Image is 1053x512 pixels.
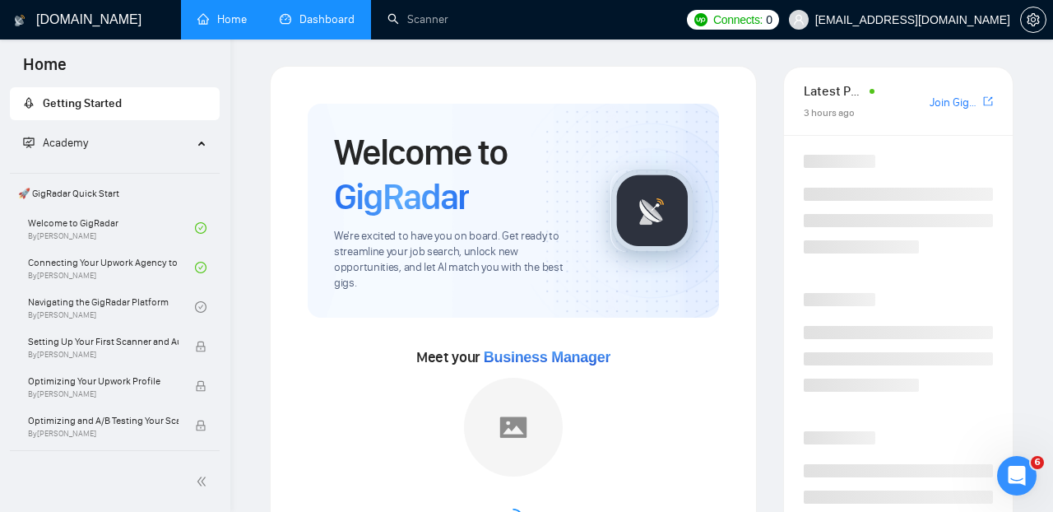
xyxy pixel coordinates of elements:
span: By [PERSON_NAME] [28,350,179,360]
a: export [983,94,993,109]
span: export [983,95,993,108]
span: Academy [43,136,88,150]
h1: Welcome to [334,130,584,219]
span: check-circle [195,222,206,234]
span: Getting Started [43,96,122,110]
img: placeholder.png [464,378,563,477]
span: 0 [766,11,772,29]
a: Join GigRadar Slack Community [930,94,980,112]
span: Latest Posts from the GigRadar Community [804,81,865,101]
button: setting [1020,7,1046,33]
a: setting [1020,13,1046,26]
span: 🚀 GigRadar Quick Start [12,177,218,210]
span: By [PERSON_NAME] [28,389,179,399]
img: logo [14,7,26,34]
span: check-circle [195,301,206,313]
span: We're excited to have you on board. Get ready to streamline your job search, unlock new opportuni... [334,229,584,291]
a: dashboardDashboard [280,12,355,26]
img: upwork-logo.png [694,13,707,26]
span: lock [195,341,206,352]
span: 3 hours ago [804,107,855,119]
span: Setting Up Your First Scanner and Auto-Bidder [28,333,179,350]
span: Home [10,53,80,87]
iframe: Intercom live chat [997,456,1037,496]
span: Academy [23,136,88,150]
img: gigradar-logo.png [611,170,693,252]
a: Welcome to GigRadarBy[PERSON_NAME] [28,210,195,246]
a: Connecting Your Upwork Agency to GigRadarBy[PERSON_NAME] [28,249,195,286]
span: 6 [1031,456,1044,469]
li: Getting Started [10,87,220,120]
span: check-circle [195,262,206,273]
span: fund-projection-screen [23,137,35,148]
a: Navigating the GigRadar PlatformBy[PERSON_NAME] [28,289,195,325]
span: double-left [196,473,212,490]
span: setting [1021,13,1046,26]
span: Business Manager [484,349,610,365]
span: Meet your [416,348,610,366]
span: Optimizing Your Upwork Profile [28,373,179,389]
span: lock [195,420,206,431]
span: By [PERSON_NAME] [28,429,179,439]
span: lock [195,380,206,392]
span: Optimizing and A/B Testing Your Scanner for Better Results [28,412,179,429]
span: rocket [23,97,35,109]
span: Connects: [713,11,763,29]
span: GigRadar [334,175,469,219]
span: user [793,14,805,26]
a: searchScanner [387,12,448,26]
a: homeHome [197,12,247,26]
